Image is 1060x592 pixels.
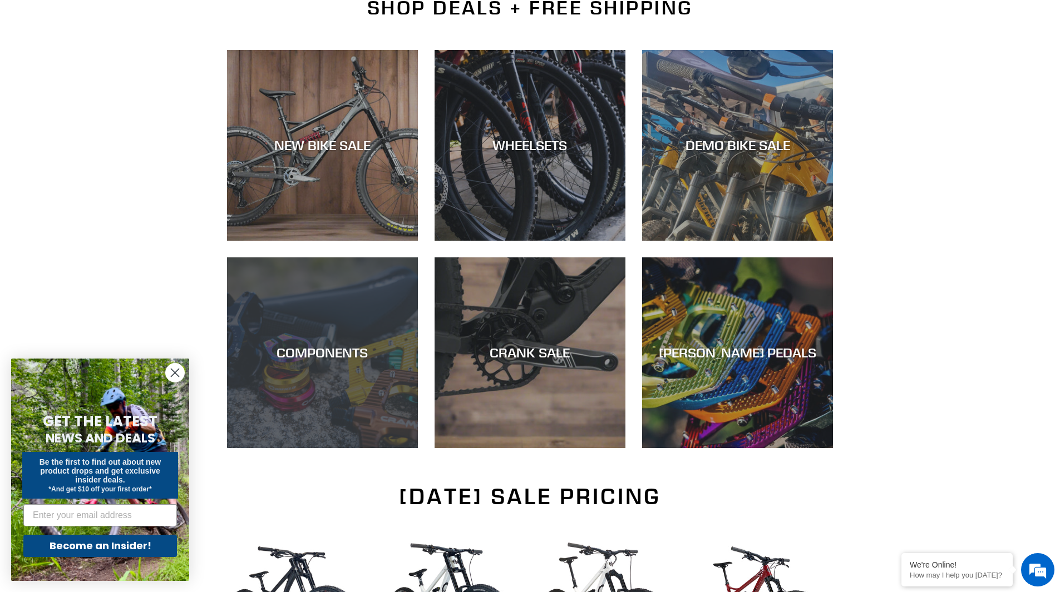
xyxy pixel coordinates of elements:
a: WHEELSETS [435,50,625,241]
span: GET THE LATEST [43,411,157,431]
div: WHEELSETS [435,137,625,153]
span: Be the first to find out about new product drops and get exclusive insider deals. [40,457,161,484]
div: COMPONENTS [227,345,418,361]
div: DEMO BIKE SALE [642,137,833,153]
div: We're Online! [910,560,1004,569]
input: Enter your email address [23,504,177,526]
button: Close dialog [165,363,185,382]
a: DEMO BIKE SALE [642,50,833,241]
a: [PERSON_NAME] PEDALS [642,257,833,448]
div: NEW BIKE SALE [227,137,418,153]
div: [PERSON_NAME] PEDALS [642,345,833,361]
a: CRANK SALE [435,257,625,448]
p: How may I help you today? [910,571,1004,579]
h2: [DATE] SALE PRICING [227,483,834,510]
div: CRANK SALE [435,345,625,361]
a: COMPONENTS [227,257,418,448]
span: *And get $10 off your first order* [48,485,151,493]
button: Become an Insider! [23,535,177,557]
a: NEW BIKE SALE [227,50,418,241]
span: NEWS AND DEALS [46,429,155,447]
